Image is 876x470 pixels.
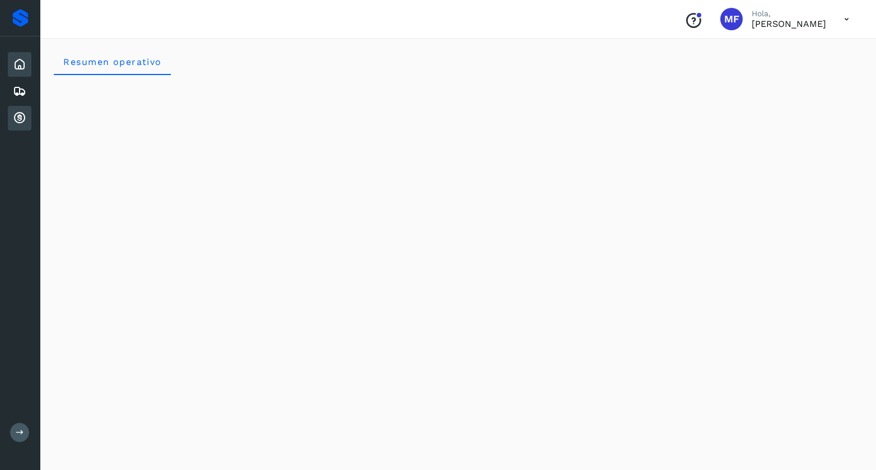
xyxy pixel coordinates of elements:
div: Cuentas por cobrar [8,106,31,131]
div: Inicio [8,52,31,77]
div: Embarques [8,79,31,104]
p: MONICA FONTES CHAVEZ [752,18,826,29]
span: Resumen operativo [63,57,162,67]
p: Hola, [752,9,826,18]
